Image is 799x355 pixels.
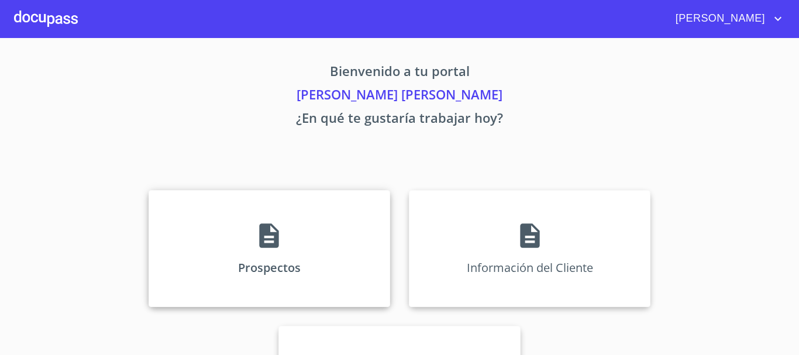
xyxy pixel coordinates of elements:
p: ¿En qué te gustaría trabajar hoy? [39,108,760,132]
p: Prospectos [238,260,301,275]
p: Bienvenido a tu portal [39,61,760,85]
span: [PERSON_NAME] [667,9,771,28]
p: Información del Cliente [467,260,593,275]
p: [PERSON_NAME] [PERSON_NAME] [39,85,760,108]
button: account of current user [667,9,785,28]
